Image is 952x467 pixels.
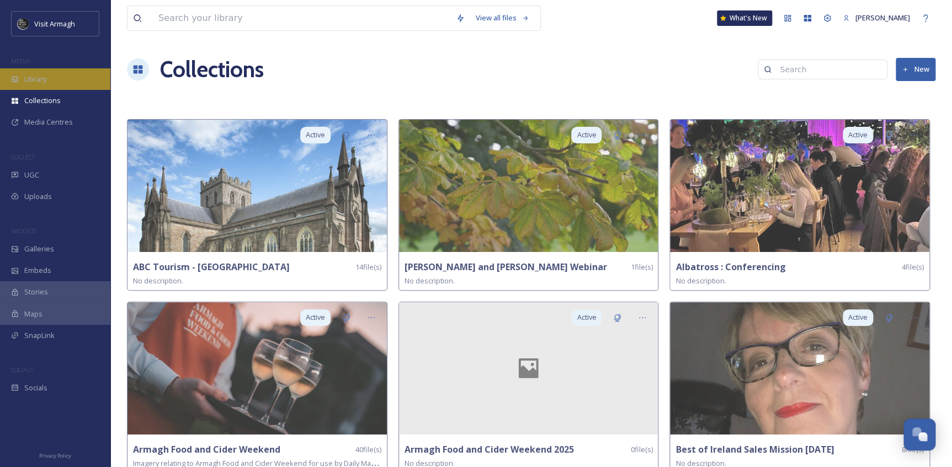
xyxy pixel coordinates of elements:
[24,244,54,254] span: Galleries
[848,130,868,140] span: Active
[127,302,387,434] img: pa.hug2012%2540gmail.com-Day%25201%2520Socials-15.jpg
[903,418,935,450] button: Open Chat
[630,444,652,455] span: 0 file(s)
[630,262,652,272] span: 1 file(s)
[837,7,916,29] a: [PERSON_NAME]
[160,53,264,86] a: Collections
[24,330,55,341] span: SnapLink
[470,7,535,29] a: View all files
[676,276,726,286] span: No description.
[855,13,910,23] span: [PERSON_NAME]
[11,227,36,235] span: WIDGETS
[133,261,290,273] strong: ABC Tourism - [GEOGRAPHIC_DATA]
[133,276,183,286] span: No description.
[902,262,924,272] span: 4 file(s)
[24,191,52,202] span: Uploads
[774,58,881,80] input: Search
[24,74,46,84] span: Library
[24,287,48,297] span: Stories
[577,130,596,140] span: Active
[39,452,71,459] span: Privacy Policy
[34,19,75,29] span: Visit Armagh
[355,262,381,272] span: 14 file(s)
[24,170,39,180] span: UGC
[670,120,929,252] img: IMG_0248.jpeg
[11,366,33,374] span: SOCIALS
[676,261,785,273] strong: Albatross : Conferencing
[24,265,51,276] span: Embeds
[24,383,47,393] span: Socials
[127,120,387,252] img: 260815CH0101-2.jpg
[896,58,935,80] button: New
[24,117,73,127] span: Media Centres
[18,18,29,29] img: THE-FIRST-PLACE-VISIT-ARMAGH.COM-BLACK.jpg
[405,261,607,273] strong: [PERSON_NAME] and [PERSON_NAME] Webinar
[133,443,280,455] strong: Armagh Food and Cider Weekend
[577,312,596,323] span: Active
[902,444,924,455] span: 8 file(s)
[405,443,574,455] strong: Armagh Food and Cider Weekend 2025
[306,312,325,323] span: Active
[355,444,381,455] span: 40 file(s)
[11,57,30,65] span: MEDIA
[153,6,450,30] input: Search your library
[848,312,868,323] span: Active
[717,10,772,26] a: What's New
[676,443,834,455] strong: Best of Ireland Sales Mission [DATE]
[11,153,35,161] span: COLLECT
[306,130,325,140] span: Active
[24,95,61,106] span: Collections
[405,276,455,286] span: No description.
[24,309,42,319] span: Maps
[670,302,929,434] img: 1b67f726-af31-4ce1-9a18-93ac838d75e2.jpg
[399,120,658,252] img: %25F0%259D%2590%2580%25F0%259D%2590%25AE%25F0%259D%2590%25AD%25F0%259D%2590%25AE%25F0%259D%2590%2...
[39,448,71,461] a: Privacy Policy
